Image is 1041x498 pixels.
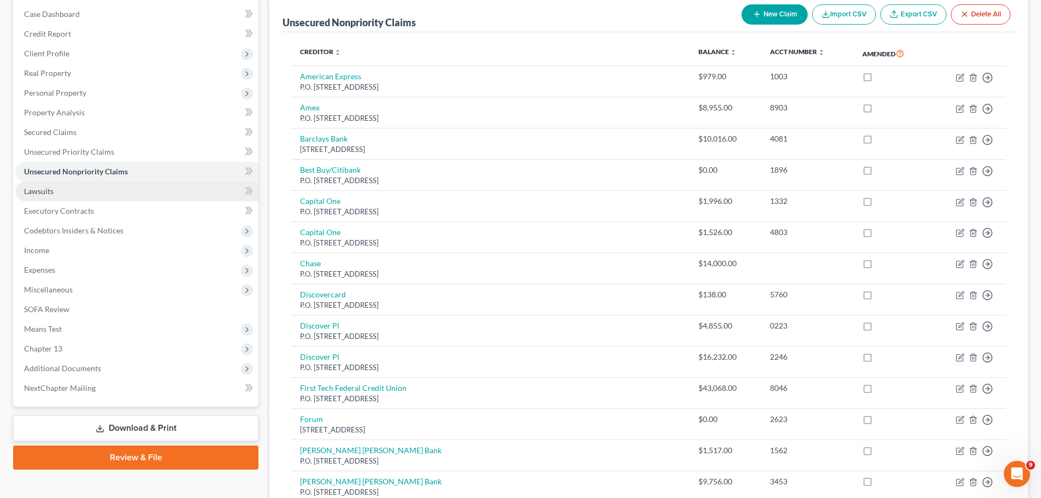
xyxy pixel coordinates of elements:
span: SOFA Review [24,304,69,314]
div: P.O. [STREET_ADDRESS] [300,331,680,342]
a: Creditor unfold_more [300,48,341,56]
div: P.O. [STREET_ADDRESS] [300,238,680,248]
div: P.O. [STREET_ADDRESS] [300,175,680,186]
div: 0223 [770,320,845,331]
div: 2623 [770,414,845,425]
span: Means Test [24,324,62,333]
span: Expenses [24,265,55,274]
div: $138.00 [698,289,752,300]
a: Secured Claims [15,122,258,142]
a: First Tech Federal Credit Union [300,383,407,392]
a: Lawsuits [15,181,258,201]
a: Capital One [300,227,340,237]
a: Credit Report [15,24,258,44]
span: Credit Report [24,29,71,38]
span: Chapter 13 [24,344,62,353]
a: Amex [300,103,320,112]
a: Forum [300,414,323,424]
a: Executory Contracts [15,201,258,221]
div: $14,000.00 [698,258,752,269]
div: $1,517.00 [698,445,752,456]
span: 9 [1026,461,1035,470]
span: Personal Property [24,88,86,97]
div: P.O. [STREET_ADDRESS] [300,207,680,217]
a: Case Dashboard [15,4,258,24]
th: Amended [854,41,930,66]
div: $1,526.00 [698,227,752,238]
div: 1562 [770,445,845,456]
div: 4803 [770,227,845,238]
button: Import CSV [812,4,876,25]
i: unfold_more [334,49,341,56]
a: Discover Pl [300,321,339,330]
span: Miscellaneous [24,285,73,294]
div: P.O. [STREET_ADDRESS] [300,362,680,373]
span: Unsecured Priority Claims [24,147,114,156]
a: Discover Pl [300,352,339,361]
div: 1003 [770,71,845,82]
a: Property Analysis [15,103,258,122]
div: P.O. [STREET_ADDRESS] [300,269,680,279]
div: [STREET_ADDRESS] [300,144,680,155]
i: unfold_more [730,49,737,56]
div: P.O. [STREET_ADDRESS] [300,487,680,497]
div: $8,955.00 [698,102,752,113]
span: Real Property [24,68,71,78]
div: $0.00 [698,165,752,175]
a: [PERSON_NAME] [PERSON_NAME] Bank [300,446,442,455]
div: 5760 [770,289,845,300]
a: Discovercard [300,290,346,299]
a: Barclays Bank [300,134,348,143]
a: Unsecured Nonpriority Claims [15,162,258,181]
div: 1896 [770,165,845,175]
div: $10,016.00 [698,133,752,144]
div: $16,232.00 [698,351,752,362]
div: 8903 [770,102,845,113]
span: Income [24,245,49,255]
div: $43,068.00 [698,383,752,394]
div: P.O. [STREET_ADDRESS] [300,113,680,124]
div: 4081 [770,133,845,144]
a: Best Buy/Citibank [300,165,361,174]
div: Unsecured Nonpriority Claims [283,16,416,29]
a: American Express [300,72,361,81]
span: Lawsuits [24,186,54,196]
div: $4,855.00 [698,320,752,331]
span: NextChapter Mailing [24,383,96,392]
a: Unsecured Priority Claims [15,142,258,162]
a: Download & Print [13,415,258,441]
span: Unsecured Nonpriority Claims [24,167,128,176]
span: Additional Documents [24,364,101,373]
span: Property Analysis [24,108,85,117]
div: P.O. [STREET_ADDRESS] [300,456,680,466]
div: 1332 [770,196,845,207]
a: Export CSV [880,4,946,25]
a: Acct Number unfold_more [770,48,825,56]
div: 2246 [770,351,845,362]
a: Chase [300,259,321,268]
span: Secured Claims [24,127,77,137]
div: 8046 [770,383,845,394]
iframe: Intercom live chat [1004,461,1030,487]
a: Review & File [13,446,258,470]
div: P.O. [STREET_ADDRESS] [300,300,680,310]
div: [STREET_ADDRESS] [300,425,680,435]
div: $979.00 [698,71,752,82]
div: $1,996.00 [698,196,752,207]
div: P.O. [STREET_ADDRESS] [300,82,680,92]
span: Case Dashboard [24,9,80,19]
div: 3453 [770,476,845,487]
a: Balance unfold_more [698,48,737,56]
div: $9,756.00 [698,476,752,487]
span: Client Profile [24,49,69,58]
a: SOFA Review [15,300,258,319]
a: Capital One [300,196,340,206]
i: unfold_more [818,49,825,56]
a: NextChapter Mailing [15,378,258,398]
a: [PERSON_NAME] [PERSON_NAME] Bank [300,477,442,486]
div: P.O. [STREET_ADDRESS] [300,394,680,404]
button: Delete All [951,4,1010,25]
span: Executory Contracts [24,206,94,215]
span: Codebtors Insiders & Notices [24,226,123,235]
button: New Claim [742,4,808,25]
